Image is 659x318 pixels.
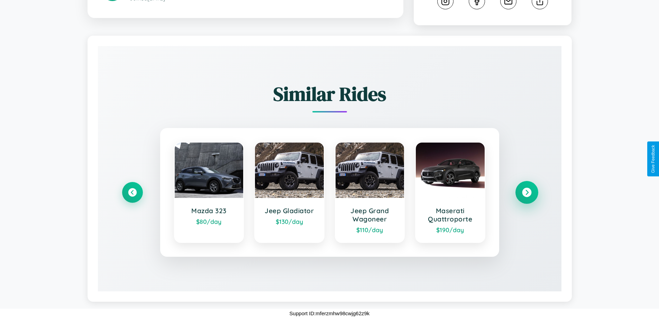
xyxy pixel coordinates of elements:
[290,309,370,318] p: Support ID: mferzmhw98cwjg62z9k
[262,218,317,225] div: $ 130 /day
[651,145,656,173] div: Give Feedback
[254,142,324,243] a: Jeep Gladiator$130/day
[122,81,537,107] h2: Similar Rides
[423,207,478,223] h3: Maserati Quattroporte
[182,218,237,225] div: $ 80 /day
[423,226,478,234] div: $ 190 /day
[262,207,317,215] h3: Jeep Gladiator
[174,142,244,243] a: Mazda 323$80/day
[335,142,405,243] a: Jeep Grand Wagoneer$110/day
[342,207,397,223] h3: Jeep Grand Wagoneer
[415,142,485,243] a: Maserati Quattroporte$190/day
[342,226,397,234] div: $ 110 /day
[182,207,237,215] h3: Mazda 323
